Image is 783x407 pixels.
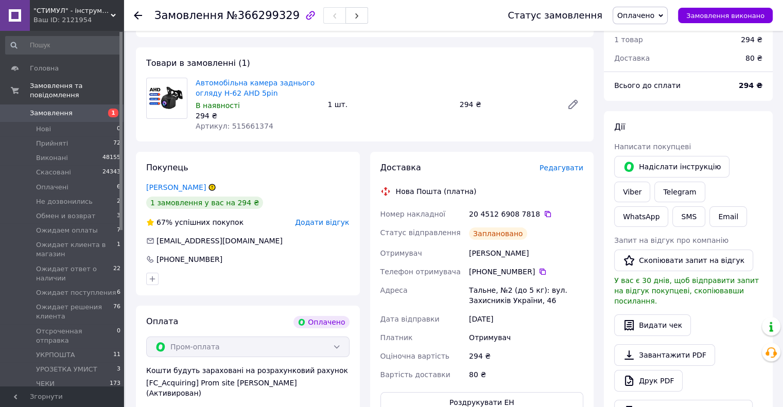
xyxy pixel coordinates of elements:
[614,54,650,62] span: Доставка
[196,79,315,97] a: Автомобільна камера заднього огляду H-62 AHD 5pin
[36,183,68,192] span: Оплачені
[469,209,583,219] div: 20 4512 6908 7818
[380,268,461,276] span: Телефон отримувача
[33,6,111,15] span: "СТИМУЛ" - інструменти для дому та роботи.
[380,210,446,218] span: Номер накладної
[113,139,120,148] span: 72
[146,316,178,326] span: Оплата
[108,109,118,117] span: 1
[323,97,455,112] div: 1 шт.
[614,182,650,202] a: Viber
[196,122,273,130] span: Артикул: 515661374
[467,347,585,365] div: 294 ₴
[146,183,206,191] a: [PERSON_NAME]
[146,197,263,209] div: 1 замовлення у вас на 294 ₴
[614,314,691,336] button: Видати чек
[380,333,413,342] span: Платник
[380,228,461,237] span: Статус відправлення
[36,327,117,345] span: Отсроченная отправка
[36,168,71,177] span: Скасовані
[102,153,120,163] span: 48155
[110,379,120,388] span: 173
[113,264,120,283] span: 22
[614,81,681,90] span: Всього до сплати
[686,12,764,20] span: Замовлення виконано
[117,288,120,297] span: 6
[117,327,120,345] span: 0
[709,206,747,227] button: Email
[467,244,585,262] div: [PERSON_NAME]
[614,370,683,392] a: Друк PDF
[741,34,762,45] div: 294 ₴
[33,15,124,25] div: Ваш ID: 2121954
[36,350,75,360] span: УКРПОШТА
[654,182,705,202] a: Telegram
[739,47,769,69] div: 80 ₴
[36,303,113,321] span: Ожидает решения клиента
[117,125,120,134] span: 0
[36,226,98,235] span: Ожидаем оплаты
[30,64,59,73] span: Головна
[196,101,240,110] span: В наявності
[36,125,51,134] span: Нові
[508,10,602,21] div: Статус замовлення
[117,183,120,192] span: 6
[614,236,728,244] span: Запит на відгук про компанію
[146,58,250,68] span: Товари в замовленні (1)
[117,365,120,374] span: 3
[146,378,350,398] div: [FC_Acquiring] Prom site [PERSON_NAME] (Активирован)
[467,365,585,384] div: 80 ₴
[393,186,479,197] div: Нова Пошта (платна)
[36,240,117,259] span: Ожидает клиента в магазин
[617,11,654,20] span: Оплачено
[456,97,559,112] div: 294 ₴
[467,310,585,328] div: [DATE]
[155,254,223,264] div: [PHONE_NUMBER]
[196,111,319,121] div: 294 ₴
[739,81,762,90] b: 294 ₴
[156,237,283,245] span: [EMAIL_ADDRESS][DOMAIN_NAME]
[614,206,668,227] a: WhatsApp
[113,350,120,360] span: 11
[380,315,440,323] span: Дата відправки
[295,218,349,226] span: Додати відгук
[30,109,73,118] span: Замовлення
[117,226,120,235] span: 7
[36,365,97,374] span: УРОЗЕТКА УМИСТ
[113,303,120,321] span: 76
[540,164,583,172] span: Редагувати
[156,218,172,226] span: 67%
[5,36,121,55] input: Пошук
[36,211,95,221] span: Обмен и возврат
[227,9,300,22] span: №366299329
[146,163,188,172] span: Покупець
[614,143,691,151] span: Написати покупцеві
[563,94,583,115] a: Редагувати
[678,8,773,23] button: Замовлення виконано
[614,122,625,132] span: Дії
[36,197,93,206] span: Не дозвонились
[36,153,68,163] span: Виконані
[380,249,422,257] span: Отримувач
[614,250,753,271] button: Скопіювати запит на відгук
[154,9,223,22] span: Замовлення
[36,379,55,388] span: ЧЕКИ
[380,370,450,379] span: Вартість доставки
[614,276,759,305] span: У вас є 30 днів, щоб відправити запит на відгук покупцеві, скопіювавши посилання.
[134,10,142,21] div: Повернутися назад
[380,286,408,294] span: Адреса
[467,328,585,347] div: Отримувач
[36,288,116,297] span: Ожидает поступления
[380,352,449,360] span: Оціночна вартість
[30,81,124,100] span: Замовлення та повідомлення
[614,156,729,178] button: Надіслати інструкцію
[380,163,421,172] span: Доставка
[469,267,583,277] div: [PHONE_NUMBER]
[146,217,243,227] div: успішних покупок
[117,240,120,259] span: 1
[614,344,715,366] a: Завантажити PDF
[117,211,120,221] span: 3
[36,139,68,148] span: Прийняті
[102,168,120,177] span: 24343
[146,365,350,398] div: Кошти будуть зараховані на розрахунковий рахунок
